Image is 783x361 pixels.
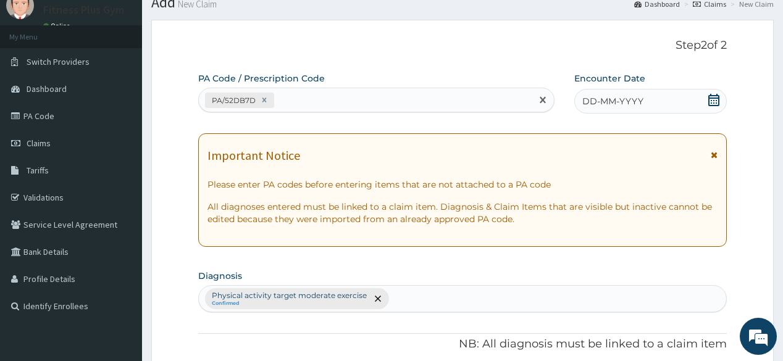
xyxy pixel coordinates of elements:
[23,62,50,93] img: d_794563401_company_1708531726252_794563401
[207,178,717,191] p: Please enter PA codes before entering items that are not attached to a PA code
[208,93,258,107] div: PA/52DB7D
[64,69,207,85] div: Chat with us now
[574,72,645,85] label: Encounter Date
[43,22,73,30] a: Online
[198,39,726,52] p: Step 2 of 2
[43,4,124,15] p: Fitness Plus Gym
[207,149,300,162] h1: Important Notice
[72,104,170,229] span: We're online!
[27,138,51,149] span: Claims
[27,165,49,176] span: Tariffs
[27,83,67,94] span: Dashboard
[203,6,232,36] div: Minimize live chat window
[582,95,643,107] span: DD-MM-YYYY
[27,56,90,67] span: Switch Providers
[198,336,726,352] p: NB: All diagnosis must be linked to a claim item
[207,201,717,225] p: All diagnoses entered must be linked to a claim item. Diagnosis & Claim Items that are visible bu...
[198,270,242,282] label: Diagnosis
[198,72,325,85] label: PA Code / Prescription Code
[6,234,235,278] textarea: Type your message and hit 'Enter'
